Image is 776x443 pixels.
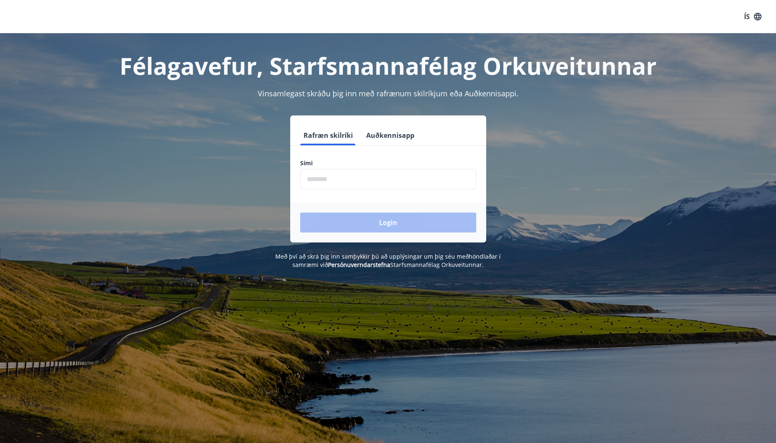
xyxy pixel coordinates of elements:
[328,261,390,269] a: Persónuverndarstefna
[363,125,418,145] button: Auðkennisapp
[258,88,519,98] span: Vinsamlegast skráðu þig inn með rafrænum skilríkjum eða Auðkennisappi.
[739,9,766,24] button: ÍS
[99,50,677,81] h1: Félagavefur, Starfsmannafélag Orkuveitunnar
[275,252,501,269] span: Með því að skrá þig inn samþykkir þú að upplýsingar um þig séu meðhöndlaðar í samræmi við Starfsm...
[300,159,476,167] label: Sími
[300,125,356,145] button: Rafræn skilríki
